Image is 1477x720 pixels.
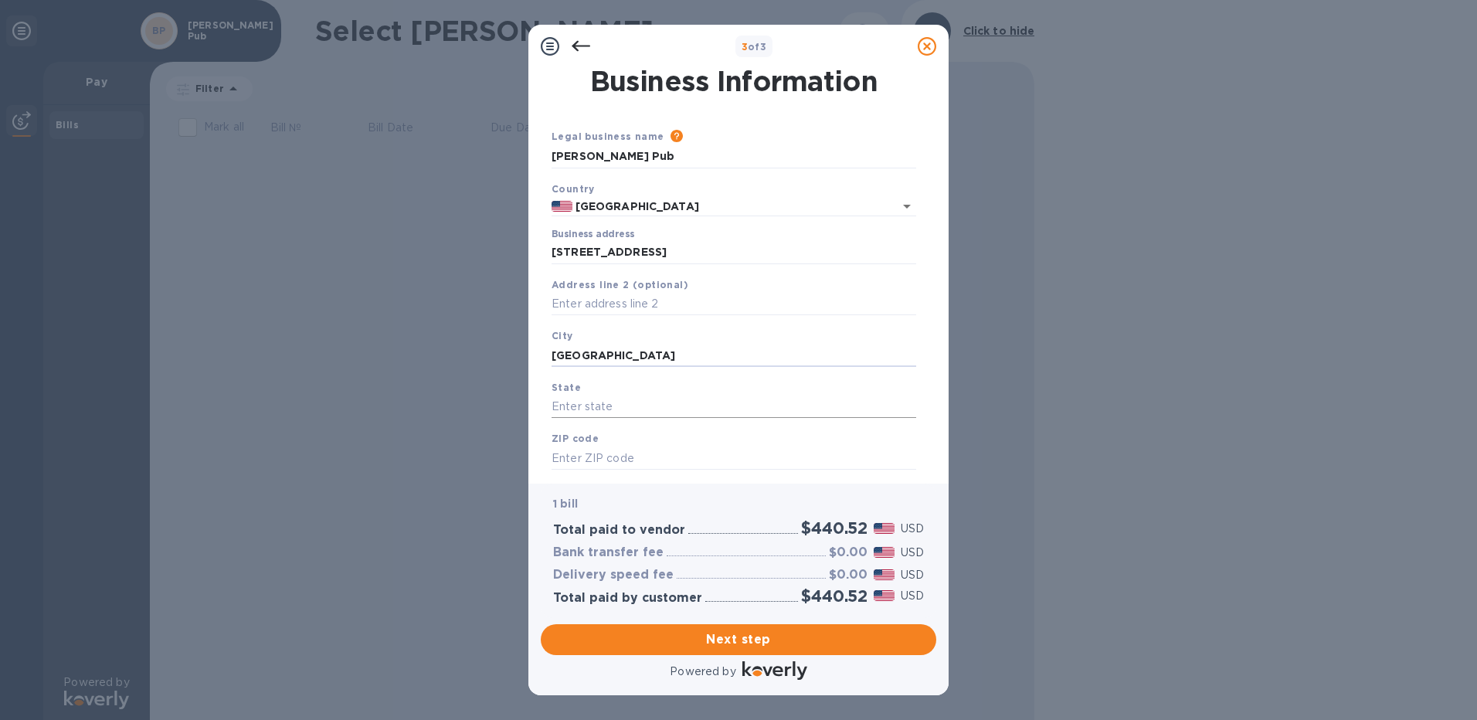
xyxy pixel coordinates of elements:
[901,588,924,604] p: USD
[801,518,868,538] h2: $440.52
[552,183,595,195] b: Country
[742,661,807,680] img: Logo
[552,279,688,290] b: Address line 2 (optional)
[552,201,572,212] img: US
[552,396,916,419] input: Enter state
[874,569,895,580] img: USD
[553,545,664,560] h3: Bank transfer fee
[553,523,685,538] h3: Total paid to vendor
[572,197,873,216] input: Select country
[552,230,634,239] label: Business address
[901,567,924,583] p: USD
[552,447,916,470] input: Enter ZIP code
[552,433,599,444] b: ZIP code
[552,145,916,168] input: Enter legal business name
[552,131,664,142] b: Legal business name
[742,41,767,53] b: of 3
[670,664,735,680] p: Powered by
[552,330,573,341] b: City
[901,521,924,537] p: USD
[552,344,916,367] input: Enter city
[553,591,702,606] h3: Total paid by customer
[874,590,895,601] img: USD
[553,630,924,649] span: Next step
[553,498,578,510] b: 1 bill
[801,586,868,606] h2: $440.52
[874,523,895,534] img: USD
[896,195,918,217] button: Open
[552,382,581,393] b: State
[742,41,748,53] span: 3
[552,293,916,316] input: Enter address line 2
[541,624,936,655] button: Next step
[829,568,868,582] h3: $0.00
[901,545,924,561] p: USD
[874,547,895,558] img: USD
[553,568,674,582] h3: Delivery speed fee
[829,545,868,560] h3: $0.00
[552,241,916,264] input: Enter address
[548,65,919,97] h1: Business Information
